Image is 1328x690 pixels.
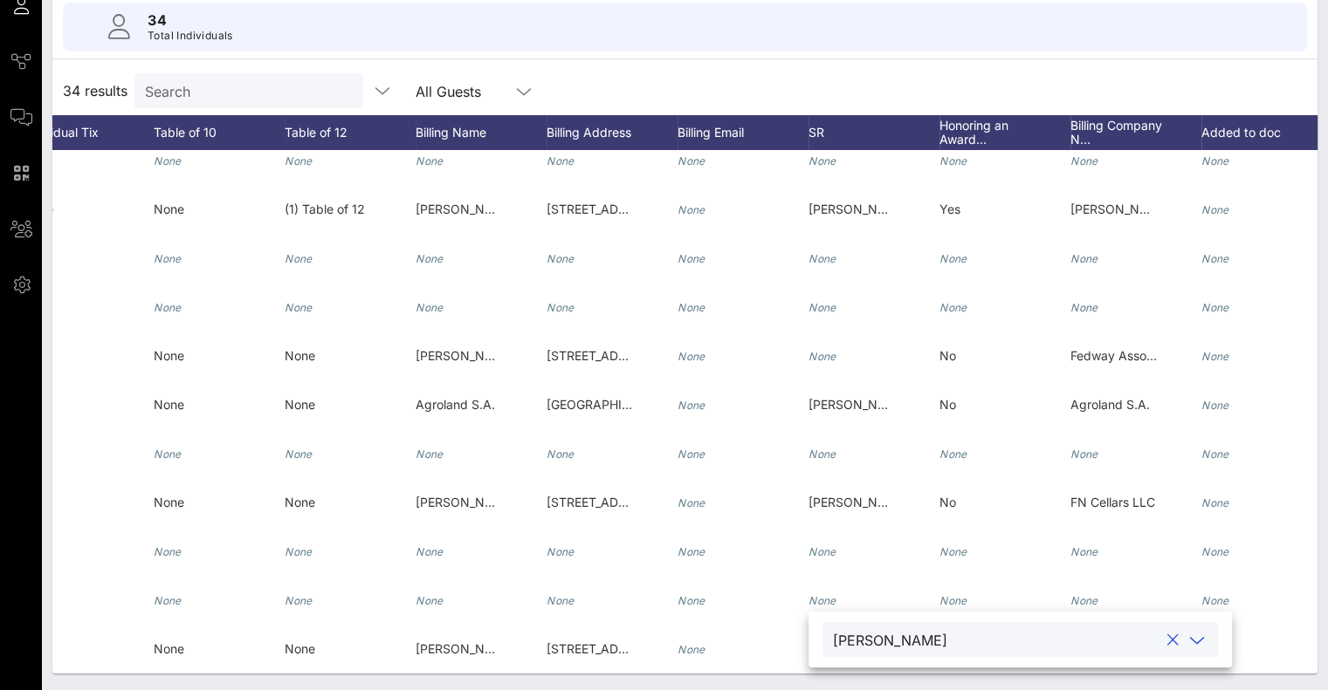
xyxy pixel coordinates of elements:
[1070,115,1201,150] div: Billing Company N…
[416,545,444,558] i: None
[285,115,416,150] div: Table of 12
[1201,203,1229,216] i: None
[285,202,365,216] span: (1) Table of 12
[154,115,285,150] div: Table of 10
[808,350,836,363] i: None
[678,496,705,509] i: None
[1070,397,1150,412] span: Agroland S.A.
[416,594,444,607] i: None
[285,545,313,558] i: None
[939,115,1070,150] div: Honoring an Award…
[416,202,516,216] span: [PERSON_NAME]
[1070,495,1155,509] span: FN Cellars LLC
[416,301,444,314] i: None
[547,348,662,363] span: [STREET_ADDRESS]
[1070,594,1098,607] i: None
[416,154,444,167] i: None
[416,447,444,461] i: None
[547,154,575,167] i: None
[1070,447,1098,461] i: None
[1070,348,1180,363] span: Fedway Associates
[547,115,678,150] div: Billing Address
[547,252,575,265] i: None
[678,115,808,150] div: Billing Email
[678,447,705,461] i: None
[547,545,575,558] i: None
[154,594,182,607] i: None
[154,447,182,461] i: None
[678,252,705,265] i: None
[808,154,836,167] i: None
[678,350,705,363] i: None
[808,301,836,314] i: None
[808,495,909,509] span: [PERSON_NAME]
[1070,545,1098,558] i: None
[1201,545,1229,558] i: None
[808,252,836,265] i: None
[154,202,184,216] span: None
[416,115,547,150] div: Billing Name
[285,397,315,412] span: None
[416,84,481,99] div: All Guests
[939,495,956,509] span: No
[154,397,184,412] span: None
[1201,154,1229,167] i: None
[285,447,313,461] i: None
[808,545,836,558] i: None
[416,495,516,509] span: [PERSON_NAME]
[23,115,154,150] div: Individual Tix
[1201,594,1229,607] i: None
[285,252,313,265] i: None
[285,594,313,607] i: None
[416,641,516,656] span: [PERSON_NAME]
[939,154,967,167] i: None
[1167,632,1179,649] button: clear icon
[547,594,575,607] i: None
[833,632,947,648] div: [PERSON_NAME]
[939,447,967,461] i: None
[678,545,705,558] i: None
[939,348,956,363] span: No
[939,301,967,314] i: None
[1201,496,1229,509] i: None
[416,397,495,412] span: Agroland S.A.
[1070,301,1098,314] i: None
[808,202,909,216] span: [PERSON_NAME]
[154,641,184,656] span: None
[154,545,182,558] i: None
[822,622,1218,657] div: [PERSON_NAME]clear icon
[1070,202,1171,216] span: [PERSON_NAME]
[939,594,967,607] i: None
[154,252,182,265] i: None
[678,643,705,656] i: None
[148,27,233,44] p: Total Individuals
[285,301,313,314] i: None
[678,154,705,167] i: None
[154,348,184,363] span: None
[285,154,313,167] i: None
[154,301,182,314] i: None
[678,301,705,314] i: None
[547,495,662,509] span: [STREET_ADDRESS]
[1201,399,1229,412] i: None
[285,641,315,656] span: None
[1201,350,1229,363] i: None
[808,594,836,607] i: None
[1201,301,1229,314] i: None
[1070,154,1098,167] i: None
[285,348,315,363] span: None
[416,348,516,363] span: [PERSON_NAME]
[154,495,184,509] span: None
[939,202,960,216] span: Yes
[808,447,836,461] i: None
[939,252,967,265] i: None
[939,397,956,412] span: No
[547,397,703,412] span: [GEOGRAPHIC_DATA] 1605
[678,594,705,607] i: None
[154,154,182,167] i: None
[63,80,127,101] span: 34 results
[547,202,662,216] span: [STREET_ADDRESS]
[808,397,909,412] span: [PERSON_NAME]
[678,399,705,412] i: None
[416,252,444,265] i: None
